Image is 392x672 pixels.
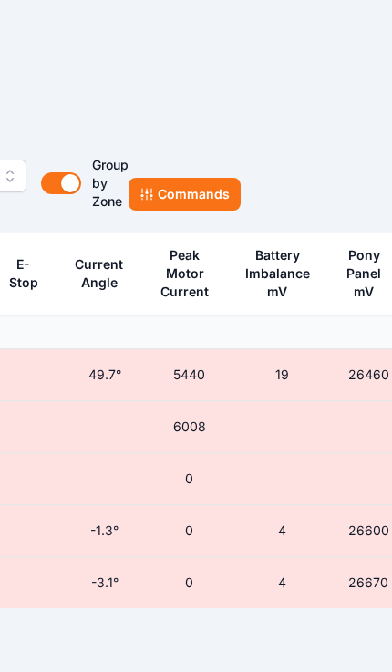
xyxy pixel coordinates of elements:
td: -1.3° [62,505,147,557]
div: Pony Panel mV [344,246,385,301]
span: Group by Zone [92,157,129,209]
td: 0 [147,505,232,557]
button: Peak Motor Current [158,233,221,314]
td: -3.1° [62,557,147,609]
td: 5440 [147,349,232,401]
div: Battery Imbalance mV [242,246,313,301]
button: Battery Imbalance mV [242,233,322,314]
td: 19 [232,349,333,401]
div: E-Stop [7,255,39,292]
button: Commands [129,178,241,211]
td: 0 [147,453,232,505]
td: 4 [232,505,333,557]
td: 4 [232,557,333,609]
button: Current Angle [73,243,136,305]
div: Current Angle [73,255,126,292]
td: 49.7° [62,349,147,401]
div: Peak Motor Current [158,246,212,301]
button: E-Stop [7,243,51,305]
td: 6008 [147,401,232,453]
td: 0 [147,557,232,609]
